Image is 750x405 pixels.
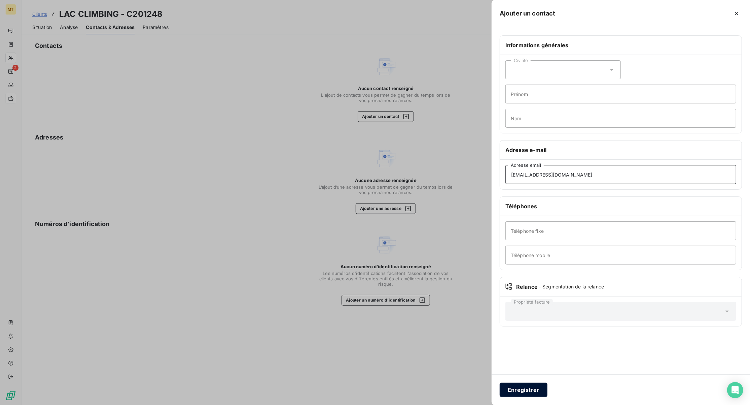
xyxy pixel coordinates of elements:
[500,383,547,397] button: Enregistrer
[505,41,736,49] h6: Informations générales
[505,146,736,154] h6: Adresse e-mail
[505,165,736,184] input: placeholder
[505,283,736,291] div: Relance
[505,85,736,103] input: placeholder
[727,382,743,398] div: Open Intercom Messenger
[539,283,604,290] span: - Segmentation de la relance
[500,9,556,18] h5: Ajouter un contact
[505,109,736,128] input: placeholder
[505,246,736,264] input: placeholder
[505,221,736,240] input: placeholder
[505,202,736,210] h6: Téléphones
